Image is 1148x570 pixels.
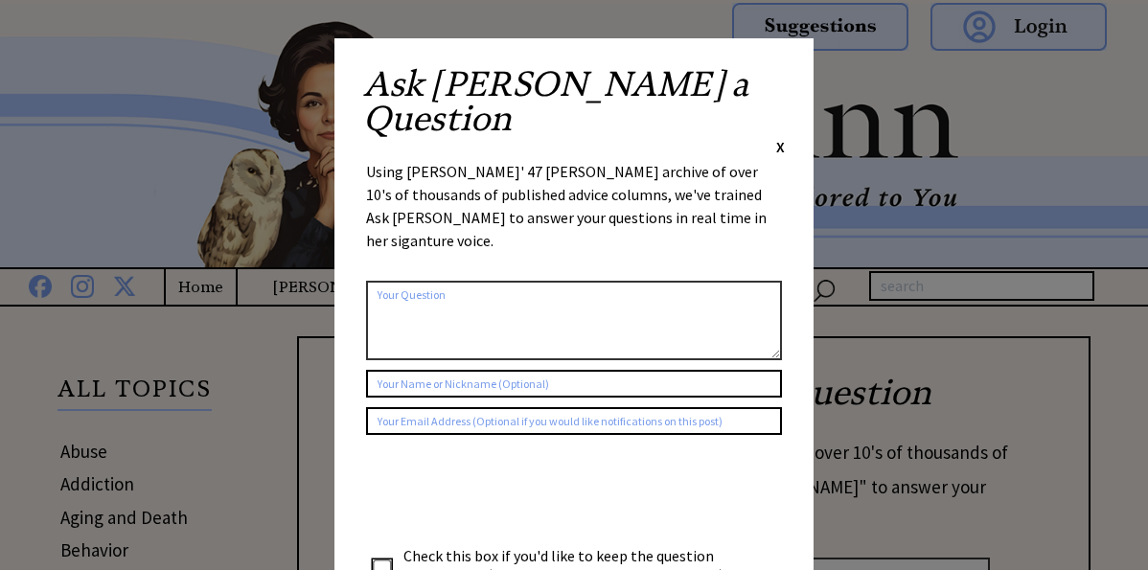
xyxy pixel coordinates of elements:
input: Your Name or Nickname (Optional) [366,370,782,398]
iframe: reCAPTCHA [366,454,657,529]
h2: Ask [PERSON_NAME] a Question [363,67,785,136]
input: Your Email Address (Optional if you would like notifications on this post) [366,407,782,435]
div: Using [PERSON_NAME]' 47 [PERSON_NAME] archive of over 10's of thousands of published advice colum... [366,160,782,271]
span: X [776,137,785,156]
